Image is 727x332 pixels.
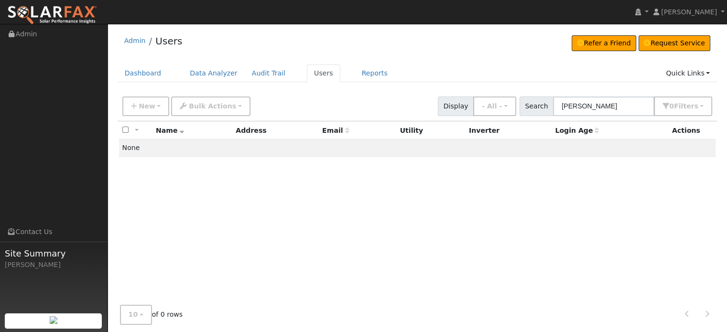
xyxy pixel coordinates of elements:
div: Inverter [469,126,548,136]
img: retrieve [50,316,57,324]
a: Admin [124,37,146,44]
input: Search [553,96,654,116]
a: Users [307,64,340,82]
span: s [694,102,698,110]
span: Name [156,127,184,134]
span: [PERSON_NAME] [661,8,717,16]
button: 0Filters [654,96,712,116]
a: Quick Links [659,64,717,82]
span: of 0 rows [120,305,183,325]
button: Bulk Actions [171,96,250,116]
span: Display [438,96,474,116]
a: Audit Trail [245,64,293,82]
span: Bulk Actions [189,102,236,110]
span: Days since last login [555,127,599,134]
div: Actions [672,126,712,136]
a: Dashboard [118,64,169,82]
a: Request Service [639,35,711,52]
a: Users [155,35,182,47]
img: SolarFax [7,5,97,25]
span: Site Summary [5,247,102,260]
div: [PERSON_NAME] [5,260,102,270]
a: Reports [355,64,395,82]
div: Utility [400,126,462,136]
span: Search [520,96,553,116]
span: Email [322,127,349,134]
div: Address [236,126,315,136]
button: New [122,96,170,116]
button: 10 [120,305,152,325]
span: 10 [129,311,138,319]
a: Data Analyzer [183,64,245,82]
a: Refer a Friend [572,35,636,52]
td: None [119,139,716,157]
span: New [139,102,155,110]
button: - All - [473,96,516,116]
span: Filter [674,102,698,110]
